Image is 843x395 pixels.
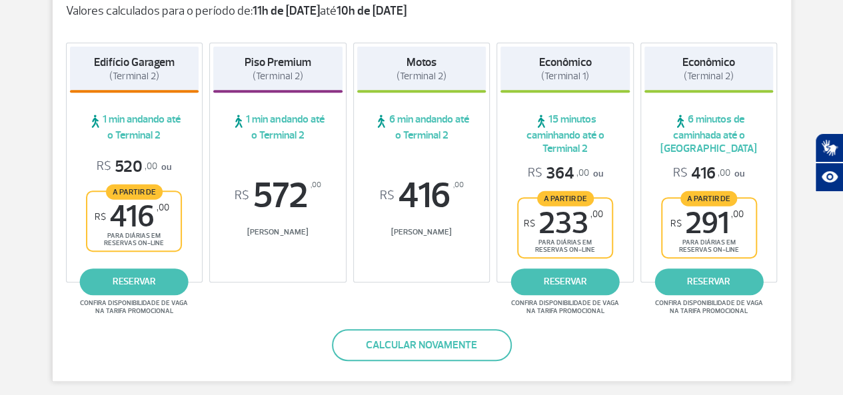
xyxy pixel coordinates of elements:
span: 416 [673,163,730,184]
span: 1 min andando até o Terminal 2 [70,113,199,142]
sup: ,00 [311,178,321,193]
button: Calcular novamente [332,329,512,361]
span: Confira disponibilidade de vaga na tarifa promocional [653,299,765,315]
span: (Terminal 1) [541,70,589,83]
span: (Terminal 2) [397,70,446,83]
strong: Motos [407,55,436,69]
span: [PERSON_NAME] [357,227,486,237]
span: 572 [213,178,343,214]
p: ou [528,163,603,184]
span: [PERSON_NAME] [213,227,343,237]
button: Abrir tradutor de língua de sinais. [815,133,843,163]
strong: 11h de [DATE] [253,3,320,19]
p: ou [97,157,171,177]
sup: R$ [670,218,682,229]
span: 364 [528,163,589,184]
sup: R$ [95,211,106,222]
span: A partir de [106,184,163,199]
button: Abrir recursos assistivos. [815,163,843,192]
a: reservar [80,268,189,295]
div: Plugin de acessibilidade da Hand Talk. [815,133,843,192]
sup: ,00 [452,178,463,193]
span: 291 [670,208,744,238]
span: 15 minutos caminhando até o Terminal 2 [500,113,630,155]
span: para diárias em reservas on-line [674,238,744,254]
strong: Edifício Garagem [94,55,175,69]
sup: R$ [524,218,535,229]
span: Confira disponibilidade de vaga na tarifa promocional [78,299,190,315]
strong: Econômico [539,55,592,69]
strong: Econômico [682,55,735,69]
strong: Piso Premium [245,55,311,69]
span: 416 [357,178,486,214]
span: 1 min andando até o Terminal 2 [213,113,343,142]
span: para diárias em reservas on-line [99,232,169,247]
span: 520 [97,157,157,177]
span: 6 minutos de caminhada até o [GEOGRAPHIC_DATA] [644,113,774,155]
sup: R$ [379,189,394,203]
span: A partir de [537,191,594,206]
span: 6 min andando até o Terminal 2 [357,113,486,142]
a: reservar [654,268,763,295]
sup: R$ [235,189,249,203]
span: para diárias em reservas on-line [530,238,600,254]
span: Confira disponibilidade de vaga na tarifa promocional [509,299,621,315]
span: 416 [95,202,169,232]
p: ou [673,163,744,184]
span: A partir de [680,191,737,206]
span: (Terminal 2) [684,70,734,83]
sup: ,00 [731,208,744,220]
span: (Terminal 2) [109,70,159,83]
span: (Terminal 2) [253,70,303,83]
sup: ,00 [157,202,169,213]
span: 233 [524,208,603,238]
strong: 10h de [DATE] [337,3,407,19]
sup: ,00 [590,208,603,220]
a: reservar [511,268,620,295]
p: Valores calculados para o período de: até [66,4,778,19]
